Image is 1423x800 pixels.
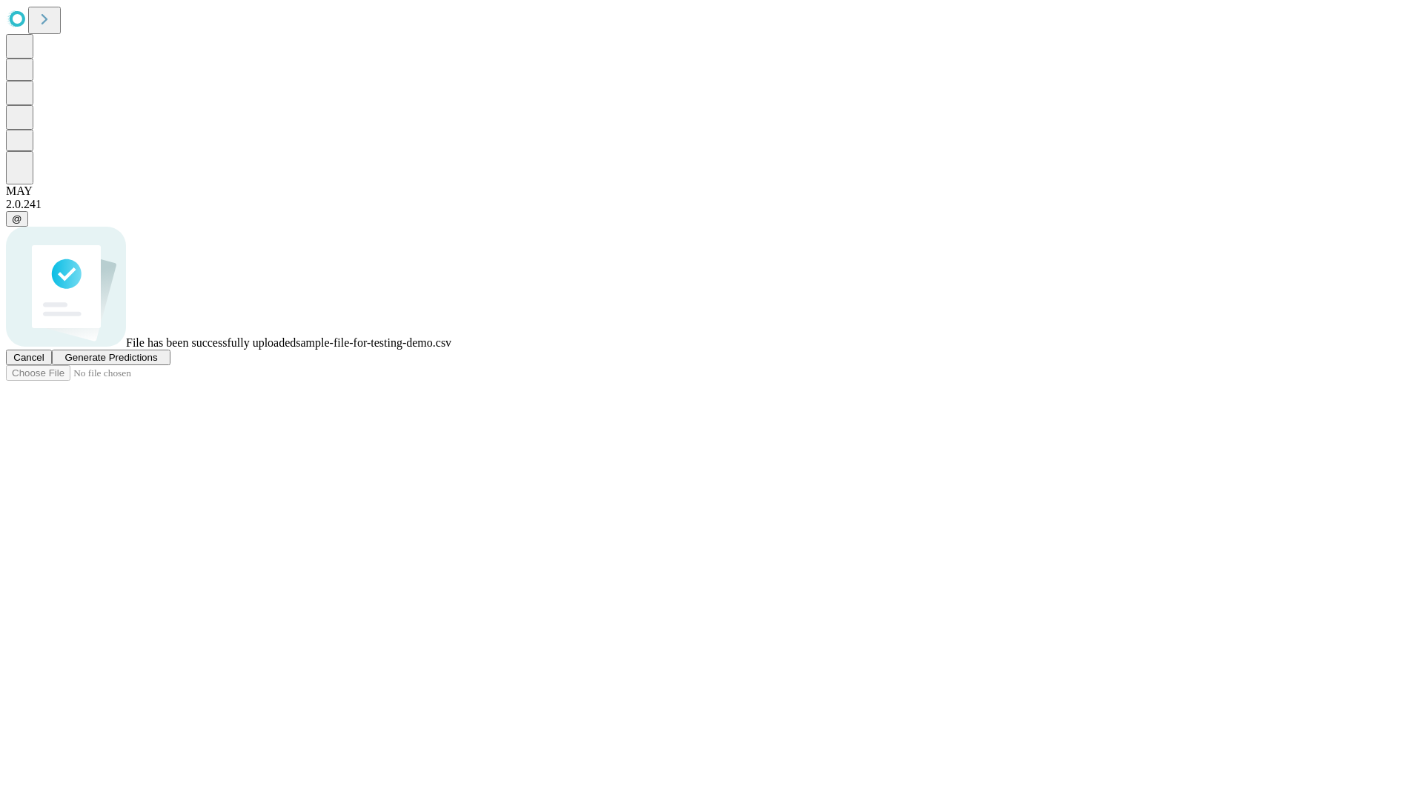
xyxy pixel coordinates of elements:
span: File has been successfully uploaded [126,336,296,349]
div: 2.0.241 [6,198,1417,211]
span: Cancel [13,352,44,363]
span: sample-file-for-testing-demo.csv [296,336,451,349]
span: @ [12,213,22,224]
span: Generate Predictions [64,352,157,363]
button: @ [6,211,28,227]
div: MAY [6,184,1417,198]
button: Cancel [6,350,52,365]
button: Generate Predictions [52,350,170,365]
